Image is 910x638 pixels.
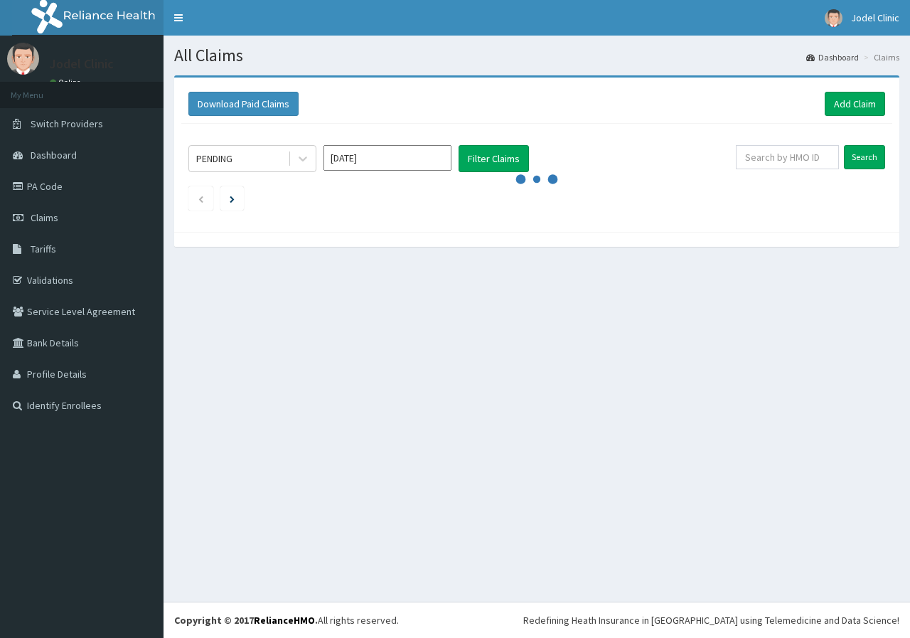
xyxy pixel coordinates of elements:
[50,78,84,87] a: Online
[515,158,558,201] svg: audio-loading
[825,92,885,116] a: Add Claim
[174,46,899,65] h1: All Claims
[164,602,910,638] footer: All rights reserved.
[196,151,232,166] div: PENDING
[31,211,58,224] span: Claims
[523,613,899,627] div: Redefining Heath Insurance in [GEOGRAPHIC_DATA] using Telemedicine and Data Science!
[844,145,885,169] input: Search
[825,9,842,27] img: User Image
[174,614,318,627] strong: Copyright © 2017 .
[851,11,899,24] span: Jodel Clinic
[806,51,859,63] a: Dashboard
[736,145,839,169] input: Search by HMO ID
[323,145,451,171] input: Select Month and Year
[50,58,114,70] p: Jodel Clinic
[860,51,899,63] li: Claims
[198,192,204,205] a: Previous page
[7,43,39,75] img: User Image
[188,92,299,116] button: Download Paid Claims
[254,614,315,627] a: RelianceHMO
[459,145,529,172] button: Filter Claims
[31,117,103,130] span: Switch Providers
[31,243,56,255] span: Tariffs
[230,192,235,205] a: Next page
[31,149,77,161] span: Dashboard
